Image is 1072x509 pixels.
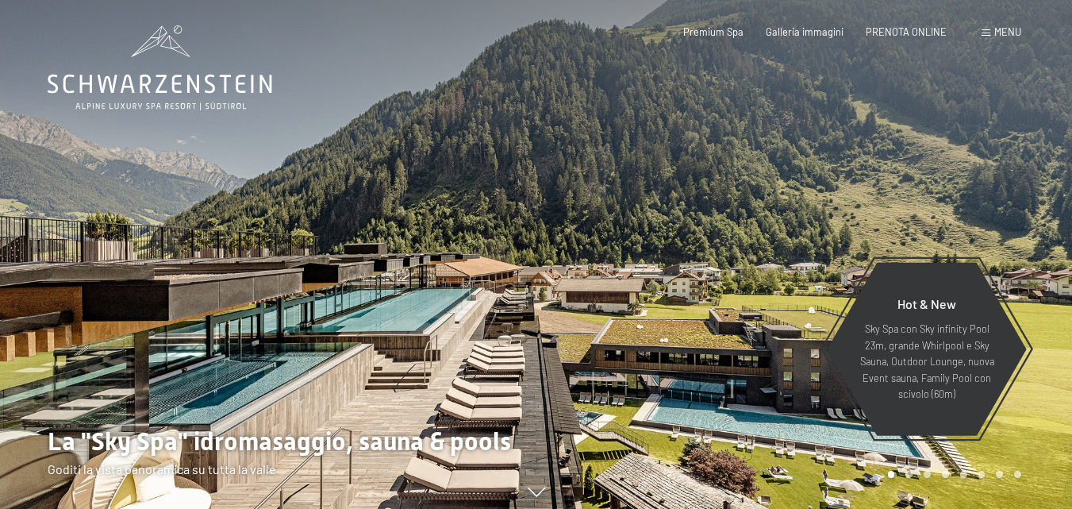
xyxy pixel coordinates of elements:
a: PRENOTA ONLINE [866,25,947,38]
div: Carousel Page 1 (Current Slide) [888,471,895,478]
p: Sky Spa con Sky infinity Pool 23m, grande Whirlpool e Sky Sauna, Outdoor Lounge, nuova Event saun... [858,321,996,402]
div: Carousel Page 8 [1014,471,1021,478]
span: Hot & New [897,296,956,311]
div: Carousel Page 6 [978,471,986,478]
div: Carousel Page 2 [905,471,913,478]
div: Carousel Page 7 [996,471,1003,478]
div: Carousel Page 3 [924,471,931,478]
div: Carousel Pagination [882,471,1021,478]
div: Carousel Page 5 [960,471,967,478]
a: Galleria immagini [766,25,843,38]
a: Hot & New Sky Spa con Sky infinity Pool 23m, grande Whirlpool e Sky Sauna, Outdoor Lounge, nuova ... [826,262,1028,437]
div: Carousel Page 4 [942,471,949,478]
span: Menu [994,25,1021,38]
a: Premium Spa [683,25,743,38]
